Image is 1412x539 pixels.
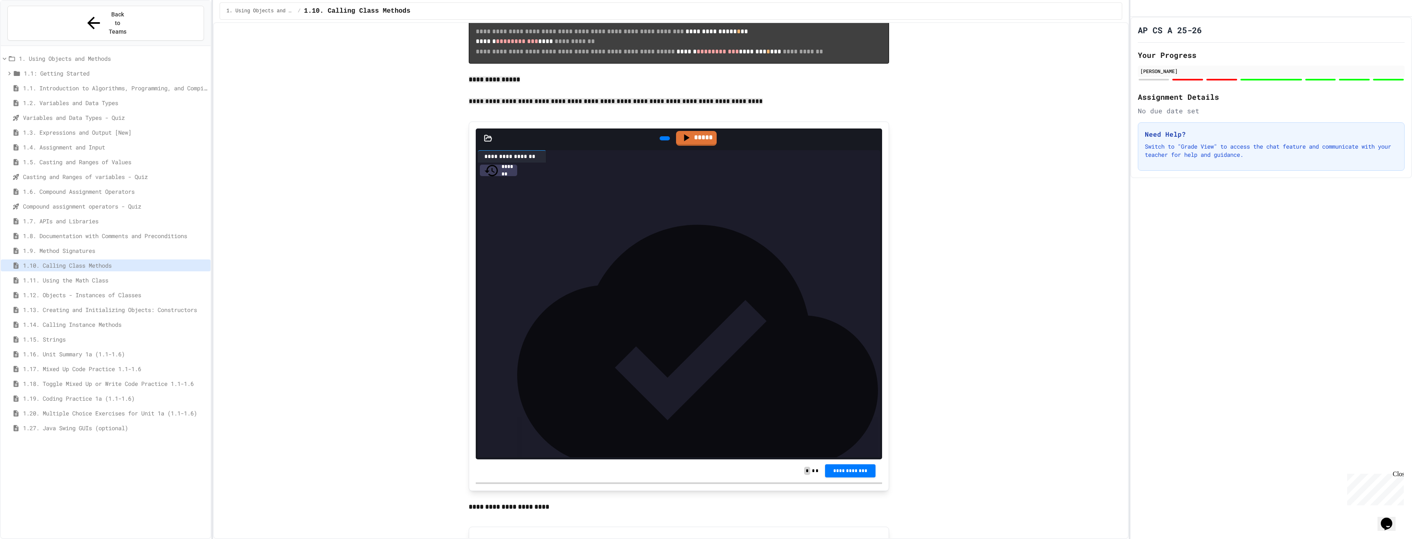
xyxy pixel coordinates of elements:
[23,261,207,270] span: 1.10. Calling Class Methods
[3,3,57,52] div: Chat with us now!Close
[23,246,207,255] span: 1.9. Method Signatures
[1138,106,1405,116] div: No due date set
[23,113,207,122] span: Variables and Data Types - Quiz
[1344,470,1404,505] iframe: chat widget
[1378,506,1404,531] iframe: chat widget
[298,8,300,14] span: /
[23,350,207,358] span: 1.16. Unit Summary 1a (1.1-1.6)
[7,6,204,41] button: Back to Teams
[23,409,207,417] span: 1.20. Multiple Choice Exercises for Unit 1a (1.1-1.6)
[23,158,207,166] span: 1.5. Casting and Ranges of Values
[23,424,207,432] span: 1.27. Java Swing GUIs (optional)
[304,6,410,16] span: 1.10. Calling Class Methods
[23,276,207,284] span: 1.11. Using the Math Class
[23,379,207,388] span: 1.18. Toggle Mixed Up or Write Code Practice 1.1-1.6
[23,128,207,137] span: 1.3. Expressions and Output [New]
[1145,129,1398,139] h3: Need Help?
[1138,91,1405,103] h2: Assignment Details
[23,291,207,299] span: 1.12. Objects - Instances of Classes
[1145,142,1398,159] p: Switch to "Grade View" to access the chat feature and communicate with your teacher for help and ...
[24,69,207,78] span: 1.1: Getting Started
[23,84,207,92] span: 1.1. Introduction to Algorithms, Programming, and Compilers
[23,172,207,181] span: Casting and Ranges of variables - Quiz
[23,305,207,314] span: 1.13. Creating and Initializing Objects: Constructors
[23,232,207,240] span: 1.8. Documentation with Comments and Preconditions
[108,10,127,36] span: Back to Teams
[23,320,207,329] span: 1.14. Calling Instance Methods
[23,217,207,225] span: 1.7. APIs and Libraries
[1138,49,1405,61] h2: Your Progress
[1138,24,1202,36] h1: AP CS A 25-26
[23,99,207,107] span: 1.2. Variables and Data Types
[23,335,207,344] span: 1.15. Strings
[23,143,207,151] span: 1.4. Assignment and Input
[227,8,295,14] span: 1. Using Objects and Methods
[23,394,207,403] span: 1.19. Coding Practice 1a (1.1-1.6)
[1140,67,1402,75] div: [PERSON_NAME]
[23,365,207,373] span: 1.17. Mixed Up Code Practice 1.1-1.6
[19,54,207,63] span: 1. Using Objects and Methods
[23,202,207,211] span: Compound assignment operators - Quiz
[23,187,207,196] span: 1.6. Compound Assignment Operators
